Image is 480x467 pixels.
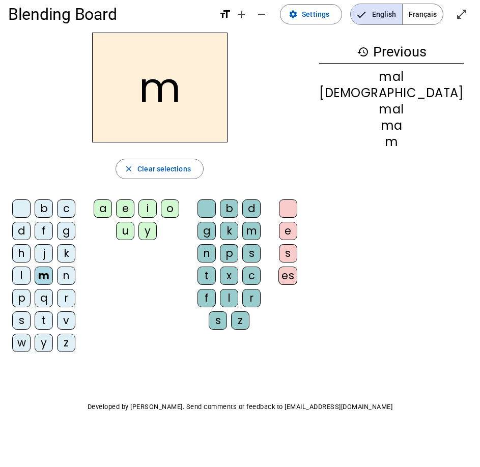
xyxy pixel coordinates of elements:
[242,267,261,285] div: c
[242,199,261,218] div: d
[231,4,251,24] button: Increase font size
[220,199,238,218] div: b
[12,289,31,307] div: p
[220,289,238,307] div: l
[256,8,268,20] mat-icon: remove
[35,199,53,218] div: b
[161,199,179,218] div: o
[35,222,53,240] div: f
[319,41,464,64] h3: Previous
[137,163,191,175] span: Clear selections
[451,4,472,24] button: Enter full screen
[57,289,75,307] div: r
[116,159,204,179] button: Clear selections
[209,311,227,330] div: s
[12,222,31,240] div: d
[319,136,464,148] div: m
[220,222,238,240] div: k
[57,244,75,262] div: k
[280,4,342,24] button: Settings
[242,244,261,262] div: s
[92,33,228,142] h2: m
[116,199,134,218] div: e
[456,8,468,20] mat-icon: open_in_full
[242,222,261,240] div: m
[8,401,472,413] p: Developed by [PERSON_NAME]. Send comments or feedback to [EMAIL_ADDRESS][DOMAIN_NAME]
[57,334,75,352] div: z
[319,71,464,83] div: mal
[57,222,75,240] div: g
[35,267,53,285] div: m
[57,199,75,218] div: c
[319,120,464,132] div: ma
[197,222,216,240] div: g
[116,222,134,240] div: u
[12,244,31,262] div: h
[197,267,216,285] div: t
[35,334,53,352] div: y
[35,244,53,262] div: j
[357,46,369,58] mat-icon: history
[279,222,297,240] div: e
[35,289,53,307] div: q
[242,289,261,307] div: r
[235,8,247,20] mat-icon: add
[231,311,249,330] div: z
[124,164,133,173] mat-icon: close
[12,267,31,285] div: l
[220,244,238,262] div: p
[12,311,31,330] div: s
[57,267,75,285] div: n
[403,4,443,24] span: Français
[278,267,297,285] div: es
[197,289,216,307] div: f
[94,199,112,218] div: a
[350,4,443,25] mat-button-toggle-group: Language selection
[289,10,298,19] mat-icon: settings
[219,8,231,20] mat-icon: format_size
[351,4,402,24] span: English
[251,4,272,24] button: Decrease font size
[302,8,329,20] span: Settings
[138,222,157,240] div: y
[57,311,75,330] div: v
[279,244,297,262] div: s
[319,103,464,115] div: mal
[197,244,216,262] div: n
[319,87,464,99] div: [DEMOGRAPHIC_DATA]
[12,334,31,352] div: w
[35,311,53,330] div: t
[220,267,238,285] div: x
[138,199,157,218] div: i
